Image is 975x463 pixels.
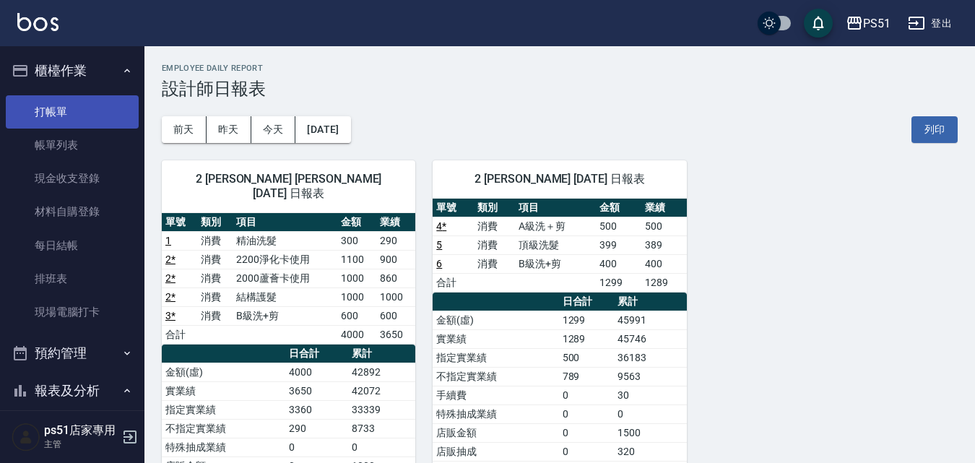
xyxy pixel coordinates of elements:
[515,235,596,254] td: 頂級洗髮
[433,367,558,386] td: 不指定實業績
[197,269,233,287] td: 消費
[162,325,197,344] td: 合計
[376,325,415,344] td: 3650
[6,334,139,372] button: 預約管理
[348,438,415,456] td: 0
[348,345,415,363] th: 累計
[614,367,686,386] td: 9563
[233,269,337,287] td: 2000蘆薈卡使用
[474,217,515,235] td: 消費
[337,231,376,250] td: 300
[433,423,558,442] td: 店販金額
[348,363,415,381] td: 42892
[6,162,139,195] a: 現金收支登錄
[614,329,686,348] td: 45746
[515,217,596,235] td: A級洗＋剪
[285,381,348,400] td: 3650
[179,172,398,201] span: 2 [PERSON_NAME] [PERSON_NAME][DATE] 日報表
[6,295,139,329] a: 現場電腦打卡
[641,254,687,273] td: 400
[596,235,641,254] td: 399
[559,329,615,348] td: 1289
[911,116,958,143] button: 列印
[12,423,40,451] img: Person
[233,231,337,250] td: 精油洗髮
[641,199,687,217] th: 業績
[376,231,415,250] td: 290
[6,195,139,228] a: 材料自購登錄
[376,269,415,287] td: 860
[559,386,615,404] td: 0
[6,262,139,295] a: 排班表
[376,213,415,232] th: 業績
[614,311,686,329] td: 45991
[614,293,686,311] th: 累計
[559,311,615,329] td: 1299
[162,419,285,438] td: 不指定實業績
[559,293,615,311] th: 日合計
[840,9,896,38] button: PS51
[337,325,376,344] td: 4000
[197,213,233,232] th: 類別
[337,287,376,306] td: 1000
[596,273,641,292] td: 1299
[251,116,296,143] button: 今天
[337,213,376,232] th: 金額
[433,311,558,329] td: 金額(虛)
[433,199,686,293] table: a dense table
[474,199,515,217] th: 類別
[6,129,139,162] a: 帳單列表
[285,345,348,363] th: 日合計
[559,442,615,461] td: 0
[337,306,376,325] td: 600
[162,64,958,73] h2: Employee Daily Report
[433,442,558,461] td: 店販抽成
[433,404,558,423] td: 特殊抽成業績
[162,363,285,381] td: 金額(虛)
[515,199,596,217] th: 項目
[162,400,285,419] td: 指定實業績
[162,381,285,400] td: 實業績
[596,254,641,273] td: 400
[295,116,350,143] button: [DATE]
[596,217,641,235] td: 500
[44,438,118,451] p: 主管
[337,250,376,269] td: 1100
[6,372,139,410] button: 報表及分析
[17,13,58,31] img: Logo
[614,386,686,404] td: 30
[165,235,171,246] a: 1
[474,235,515,254] td: 消費
[233,250,337,269] td: 2200淨化卡使用
[233,287,337,306] td: 結構護髮
[614,348,686,367] td: 36183
[641,273,687,292] td: 1289
[614,404,686,423] td: 0
[197,306,233,325] td: 消費
[433,348,558,367] td: 指定實業績
[559,367,615,386] td: 789
[559,423,615,442] td: 0
[433,273,474,292] td: 合計
[162,79,958,99] h3: 設計師日報表
[436,239,442,251] a: 5
[6,229,139,262] a: 每日結帳
[433,199,474,217] th: 單號
[641,217,687,235] td: 500
[197,287,233,306] td: 消費
[285,400,348,419] td: 3360
[337,269,376,287] td: 1000
[285,438,348,456] td: 0
[6,95,139,129] a: 打帳單
[902,10,958,37] button: 登出
[515,254,596,273] td: B級洗+剪
[197,250,233,269] td: 消費
[162,438,285,456] td: 特殊抽成業績
[376,250,415,269] td: 900
[233,306,337,325] td: B級洗+剪
[348,400,415,419] td: 33339
[162,213,197,232] th: 單號
[162,213,415,345] table: a dense table
[197,231,233,250] td: 消費
[433,329,558,348] td: 實業績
